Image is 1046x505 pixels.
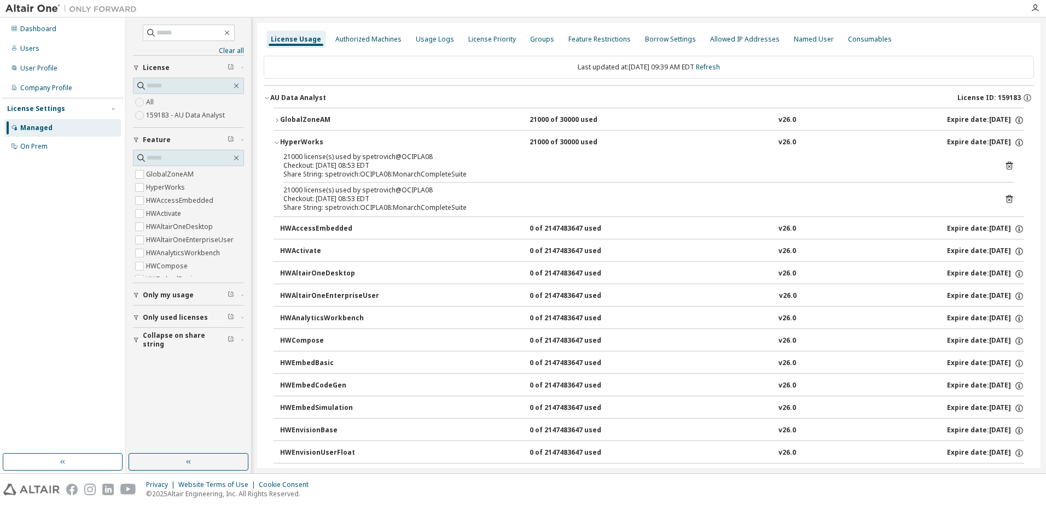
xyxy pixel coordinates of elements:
[947,314,1024,324] div: Expire date: [DATE]
[102,484,114,495] img: linkedin.svg
[568,35,631,44] div: Feature Restrictions
[274,108,1024,132] button: GlobalZoneAM21000 of 30000 usedv26.0Expire date:[DATE]
[283,186,988,195] div: 21000 license(s) used by spetrovich@OCIPLA08
[778,115,796,125] div: v26.0
[143,331,228,349] span: Collapse on share string
[146,194,216,207] label: HWAccessEmbedded
[264,56,1034,79] div: Last updated at: [DATE] 09:39 AM EDT
[133,56,244,80] button: License
[280,419,1024,443] button: HWEnvisionBase0 of 2147483647 usedv26.0Expire date:[DATE]
[280,403,379,413] div: HWEmbedSimulation
[280,359,379,368] div: HWEmbedBasic
[468,35,516,44] div: License Priority
[146,233,236,246] label: HWAltairOneEnterpriseUser
[146,273,197,286] label: HWEmbedBasic
[133,306,244,330] button: Only used licenses
[778,381,796,391] div: v26.0
[283,203,988,212] div: Share String: spetrovich:OCIPLA08:MonarchCompleteSuite
[228,336,234,344] span: Clear filter
[146,260,190,273] label: HWCompose
[947,138,1024,148] div: Expire date: [DATE]
[20,124,53,132] div: Managed
[947,115,1024,125] div: Expire date: [DATE]
[84,484,96,495] img: instagram.svg
[530,224,628,234] div: 0 of 2147483647 used
[143,313,208,322] span: Only used licenses
[283,152,988,161] div: 21000 license(s) used by spetrovich@OCIPLA08
[146,480,178,489] div: Privacy
[280,246,379,256] div: HWActivate
[947,403,1024,413] div: Expire date: [DATE]
[274,131,1024,155] button: HyperWorks21000 of 30000 usedv26.0Expire date:[DATE]
[20,142,48,151] div: On Prem
[271,35,321,44] div: License Usage
[779,291,797,301] div: v26.0
[280,239,1024,263] button: HWActivate0 of 2147483647 usedv26.0Expire date:[DATE]
[778,448,796,458] div: v26.0
[146,220,215,233] label: HWAltairOneDesktop
[530,448,628,458] div: 0 of 2147483647 used
[280,269,379,279] div: HWAltairOneDesktop
[228,63,234,72] span: Clear filter
[133,328,244,352] button: Collapse on share string
[947,269,1024,279] div: Expire date: [DATE]
[146,96,156,109] label: All
[778,336,796,346] div: v26.0
[20,25,56,33] div: Dashboard
[530,246,628,256] div: 0 of 2147483647 used
[133,128,244,152] button: Feature
[283,195,988,203] div: Checkout: [DATE] 08:53 EDT
[280,291,379,301] div: HWAltairOneEnterpriseUser
[133,46,244,55] a: Clear all
[280,396,1024,420] button: HWEmbedSimulation0 of 2147483647 usedv26.0Expire date:[DATE]
[947,224,1024,234] div: Expire date: [DATE]
[778,246,796,256] div: v26.0
[947,426,1024,436] div: Expire date: [DATE]
[280,374,1024,398] button: HWEmbedCodeGen0 of 2147483647 usedv26.0Expire date:[DATE]
[146,168,196,181] label: GlobalZoneAM
[280,426,379,436] div: HWEnvisionBase
[530,269,628,279] div: 0 of 2147483647 used
[120,484,136,495] img: youtube.svg
[228,136,234,144] span: Clear filter
[280,329,1024,353] button: HWCompose0 of 2147483647 usedv26.0Expire date:[DATE]
[178,480,259,489] div: Website Terms of Use
[280,441,1024,465] button: HWEnvisionUserFloat0 of 2147483647 usedv26.0Expire date:[DATE]
[146,109,227,122] label: 159183 - AU Data Analyst
[7,104,65,113] div: License Settings
[947,359,1024,368] div: Expire date: [DATE]
[270,93,326,102] div: AU Data Analyst
[228,313,234,322] span: Clear filter
[530,291,628,301] div: 0 of 2147483647 used
[778,269,796,279] div: v26.0
[283,170,988,179] div: Share String: spetrovich:OCIPLA08:MonarchCompleteSuite
[146,489,315,498] p: © 2025 Altair Engineering, Inc. All Rights Reserved.
[283,161,988,170] div: Checkout: [DATE] 08:53 EDT
[778,359,796,368] div: v26.0
[335,35,402,44] div: Authorized Machines
[530,336,628,346] div: 0 of 2147483647 used
[530,35,554,44] div: Groups
[957,93,1021,102] span: License ID: 159183
[848,35,892,44] div: Consumables
[3,484,60,495] img: altair_logo.svg
[20,44,39,53] div: Users
[778,224,796,234] div: v26.0
[530,426,628,436] div: 0 of 2147483647 used
[947,381,1024,391] div: Expire date: [DATE]
[259,480,315,489] div: Cookie Consent
[146,246,222,260] label: HWAnalyticsWorkbench
[530,403,628,413] div: 0 of 2147483647 used
[280,262,1024,286] button: HWAltairOneDesktop0 of 2147483647 usedv26.0Expire date:[DATE]
[280,463,1024,488] button: HWGraphLakehouse0 of 2147483647 usedv26.0Expire date:[DATE]
[5,3,142,14] img: Altair One
[280,224,379,234] div: HWAccessEmbedded
[947,246,1024,256] div: Expire date: [DATE]
[143,136,171,144] span: Feature
[947,336,1024,346] div: Expire date: [DATE]
[280,138,379,148] div: HyperWorks
[794,35,834,44] div: Named User
[280,284,1024,308] button: HWAltairOneEnterpriseUser0 of 2147483647 usedv26.0Expire date:[DATE]
[947,448,1024,458] div: Expire date: [DATE]
[530,138,628,148] div: 21000 of 30000 used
